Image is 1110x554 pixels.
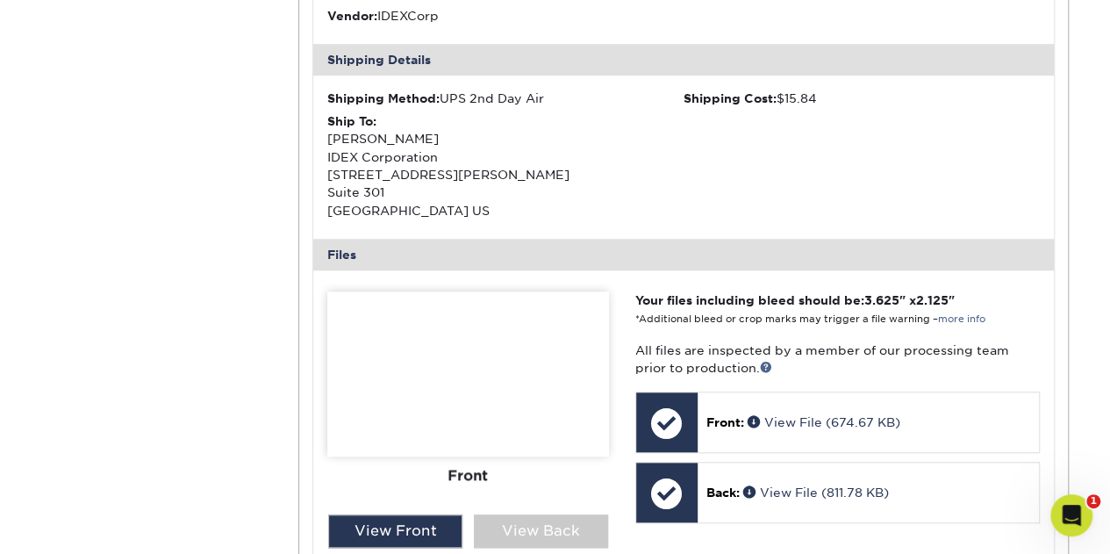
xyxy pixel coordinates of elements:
div: UPS 2nd Day Air [327,90,684,107]
a: View File (674.67 KB) [748,415,900,429]
span: Back: [706,486,740,500]
strong: Shipping Cost: [684,91,777,105]
a: more info [938,313,985,325]
div: View Back [474,514,608,548]
div: Shipping Details [313,44,1054,76]
small: *Additional bleed or crop marks may trigger a file warning – [635,313,985,325]
span: 1 [1086,494,1100,508]
span: 3.625 [864,293,899,307]
div: [PERSON_NAME] IDEX Corporation [STREET_ADDRESS][PERSON_NAME] Suite 301 [GEOGRAPHIC_DATA] US [327,112,684,219]
span: Front: [706,415,744,429]
div: Front [327,457,609,495]
strong: Your files including bleed should be: " x " [635,293,955,307]
strong: Ship To: [327,114,376,128]
iframe: Intercom live chat [1050,494,1092,536]
div: $15.84 [684,90,1040,107]
strong: Shipping Method: [327,91,440,105]
a: View File (811.78 KB) [743,486,889,500]
div: Files [313,239,1054,270]
strong: Vendor: [327,9,377,23]
p: All files are inspected by a member of our processing team prior to production. [635,342,1040,378]
li: IDEXCorp [327,7,684,25]
span: 2.125 [916,293,949,307]
div: View Front [328,514,462,548]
